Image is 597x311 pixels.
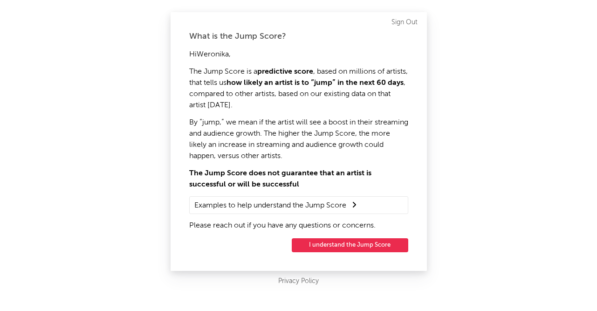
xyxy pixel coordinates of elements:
button: I understand the Jump Score [292,238,408,252]
summary: Examples to help understand the Jump Score [194,199,403,211]
p: Please reach out if you have any questions or concerns. [189,220,408,231]
div: What is the Jump Score? [189,31,408,42]
strong: how likely an artist is to “jump” in the next 60 days [226,79,404,87]
strong: predictive score [257,68,313,76]
p: The Jump Score is a , based on millions of artists, that tells us , compared to other artists, ba... [189,66,408,111]
p: Hi Weronika , [189,49,408,60]
strong: The Jump Score does not guarantee that an artist is successful or will be successful [189,170,371,188]
a: Sign Out [391,17,418,28]
p: By “jump,” we mean if the artist will see a boost in their streaming and audience growth. The hig... [189,117,408,162]
a: Privacy Policy [278,276,319,287]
